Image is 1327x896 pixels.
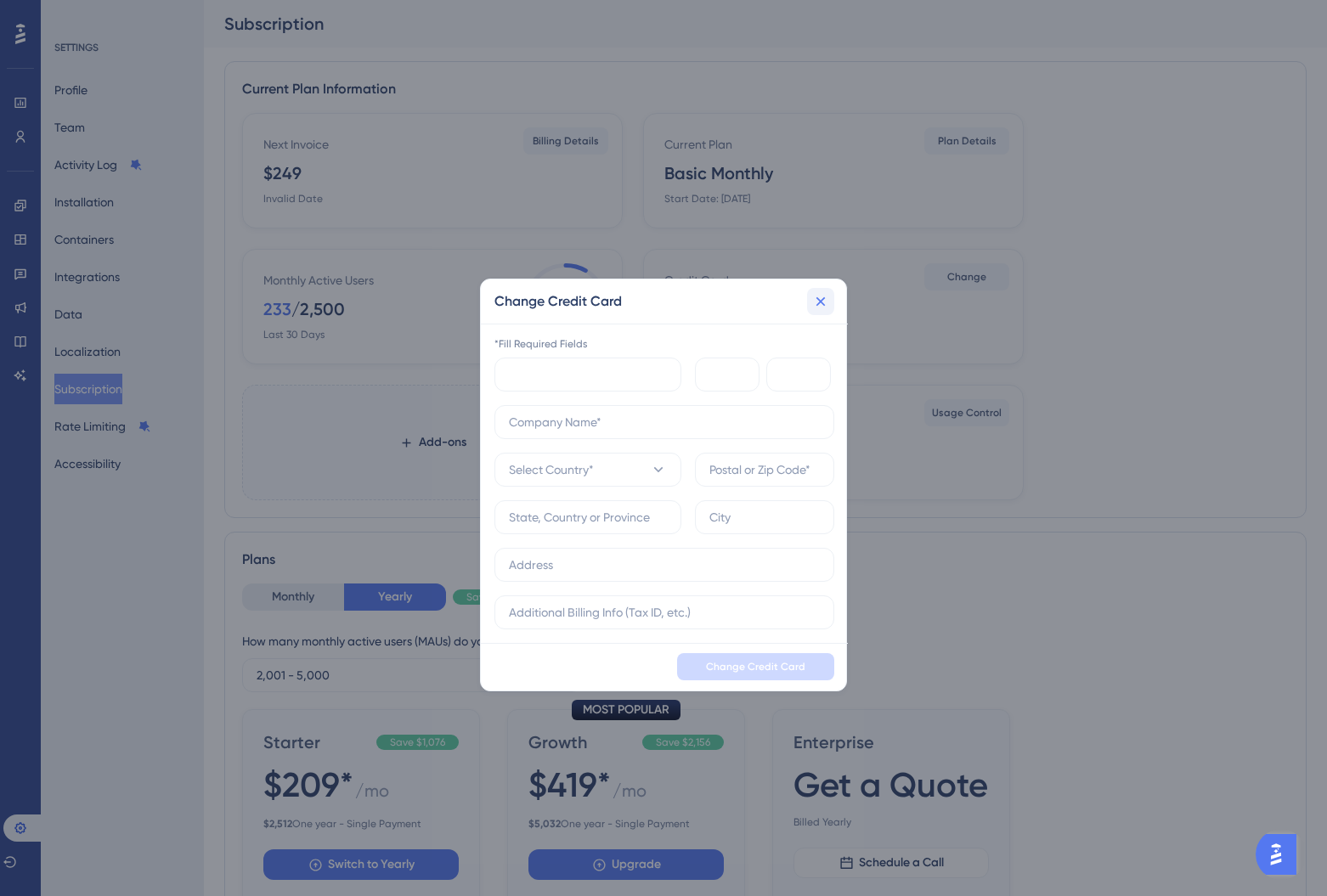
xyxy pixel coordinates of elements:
[509,603,820,622] input: Additional Billing Info (Tax ID, etc.)
[509,508,667,527] input: State, Country or Province
[494,291,622,312] h2: Change Credit Card
[509,555,820,574] input: Address
[709,460,820,479] input: Postal or Zip Code*
[781,364,824,385] iframe: Secure CVC input frame
[509,413,820,431] input: Company Name*
[509,459,594,480] span: Select Country*
[709,508,820,527] input: City
[494,337,834,351] div: *Fill Required Fields
[709,364,753,385] iframe: Secure expiration date input frame
[706,660,805,673] span: Change Credit Card
[509,364,675,385] iframe: Secure card number input frame
[1256,829,1307,880] iframe: UserGuiding AI Assistant Launcher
